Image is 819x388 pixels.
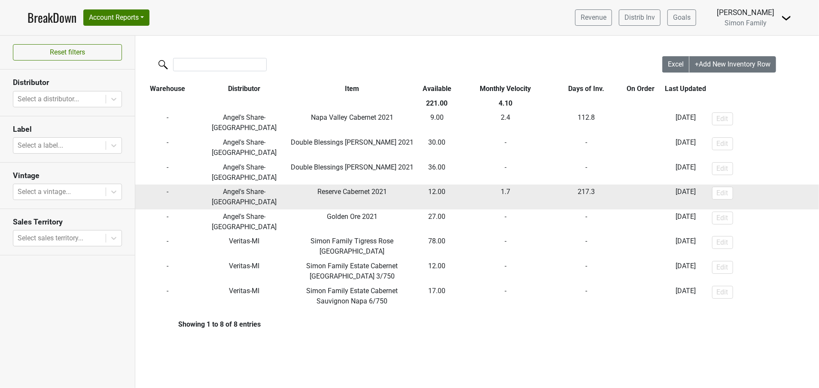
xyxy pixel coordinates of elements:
[458,111,553,136] td: 2.4
[416,234,458,259] td: 78.00
[200,185,288,209] td: Angel's Share-[GEOGRAPHIC_DATA]
[13,218,122,227] h3: Sales Territory
[712,162,733,175] button: Edit
[416,96,458,111] th: 221.00
[553,284,620,309] td: -
[200,111,288,136] td: Angel's Share-[GEOGRAPHIC_DATA]
[781,13,792,23] img: Dropdown Menu
[327,212,378,221] span: Golden Ore 2021
[553,82,620,96] th: Days of Inv.: activate to sort column ascending
[575,9,612,26] a: Revenue
[553,209,620,234] td: -
[458,259,553,284] td: -
[416,160,458,185] td: 36.00
[291,138,414,146] span: Double Blessings [PERSON_NAME] 2021
[458,234,553,259] td: -
[317,188,387,196] span: Reserve Cabernet 2021
[661,185,710,209] td: [DATE]
[135,160,200,185] td: -
[661,111,710,136] td: [DATE]
[661,82,710,96] th: Last Updated: activate to sort column ascending
[200,259,288,284] td: Veritas-MI
[416,284,458,309] td: 17.00
[200,284,288,309] td: Veritas-MI
[311,237,393,255] span: Simon Family Tigress Rose [GEOGRAPHIC_DATA]
[458,160,553,185] td: -
[661,234,710,259] td: [DATE]
[416,82,458,96] th: Available: activate to sort column ascending
[661,209,710,234] td: [DATE]
[668,60,684,68] span: Excel
[620,185,661,209] td: -
[306,262,398,280] span: Simon Family Estate Cabernet [GEOGRAPHIC_DATA] 3/750
[200,82,288,96] th: Distributor: activate to sort column ascending
[416,111,458,136] td: 9.00
[689,56,776,73] button: +Add New Inventory Row
[661,259,710,284] td: [DATE]
[458,284,553,309] td: -
[661,284,710,309] td: [DATE]
[458,185,553,209] td: 1.7
[553,135,620,160] td: -
[620,259,661,284] td: -
[620,111,661,136] td: -
[27,9,76,27] a: BreakDown
[135,284,200,309] td: -
[725,19,767,27] span: Simon Family
[13,171,122,180] h3: Vintage
[553,160,620,185] td: -
[620,160,661,185] td: -
[200,209,288,234] td: Angel's Share-[GEOGRAPHIC_DATA]
[200,160,288,185] td: Angel's Share-[GEOGRAPHIC_DATA]
[458,96,553,111] th: 4.10
[667,9,696,26] a: Goals
[135,320,261,328] div: Showing 1 to 8 of 8 entries
[135,185,200,209] td: -
[620,135,661,160] td: -
[619,9,661,26] a: Distrib Inv
[13,44,122,61] button: Reset filters
[661,135,710,160] td: [DATE]
[291,163,414,171] span: Double Blessings [PERSON_NAME] 2021
[620,284,661,309] td: -
[458,82,553,96] th: Monthly Velocity: activate to sort column ascending
[695,60,770,68] span: +Add New Inventory Row
[458,135,553,160] td: -
[13,78,122,87] h3: Distributor
[553,111,620,136] td: 112.8
[288,82,416,96] th: Item: activate to sort column ascending
[553,234,620,259] td: -
[416,209,458,234] td: 27.00
[311,113,393,121] span: Napa Valley Cabernet 2021
[620,82,661,96] th: On Order: activate to sort column ascending
[712,286,733,299] button: Edit
[416,135,458,160] td: 30.00
[416,259,458,284] td: 12.00
[712,261,733,274] button: Edit
[717,7,774,18] div: [PERSON_NAME]
[306,287,398,305] span: Simon Family Estate Cabernet Sauvignon Napa 6/750
[135,234,200,259] td: -
[416,185,458,209] td: 12.00
[458,209,553,234] td: -
[712,137,733,150] button: Edit
[553,259,620,284] td: -
[712,112,733,125] button: Edit
[661,160,710,185] td: [DATE]
[712,236,733,249] button: Edit
[135,135,200,160] td: -
[135,82,200,96] th: Warehouse: activate to sort column ascending
[13,125,122,134] h3: Label
[135,111,200,136] td: -
[200,234,288,259] td: Veritas-MI
[620,234,661,259] td: -
[83,9,149,26] button: Account Reports
[135,259,200,284] td: -
[712,212,733,224] button: Edit
[135,209,200,234] td: -
[620,209,661,234] td: -
[553,185,620,209] td: 217.3
[200,135,288,160] td: Angel's Share-[GEOGRAPHIC_DATA]
[712,187,733,200] button: Edit
[662,56,690,73] button: Excel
